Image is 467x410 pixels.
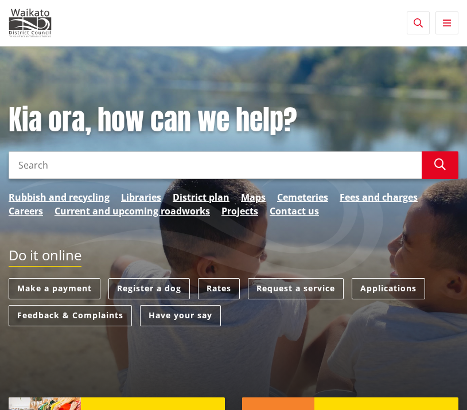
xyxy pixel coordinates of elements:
a: Request a service [248,278,344,299]
a: Feedback & Complaints [9,305,132,326]
a: Libraries [121,190,161,204]
a: Have your say [140,305,221,326]
a: Register a dog [108,278,190,299]
a: District plan [173,190,229,204]
a: Applications [352,278,425,299]
a: Cemeteries [277,190,328,204]
a: Contact us [270,204,319,218]
a: Maps [241,190,266,204]
a: Make a payment [9,278,100,299]
h2: Do it online [9,247,81,267]
h1: Kia ora, how can we help? [9,104,458,137]
a: Careers [9,204,43,218]
img: Waikato District Council - Te Kaunihera aa Takiwaa o Waikato [9,9,52,37]
input: Search input [9,151,422,179]
a: Projects [221,204,258,218]
a: Current and upcoming roadworks [55,204,210,218]
a: Rates [198,278,240,299]
a: Rubbish and recycling [9,190,110,204]
a: Fees and charges [340,190,418,204]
